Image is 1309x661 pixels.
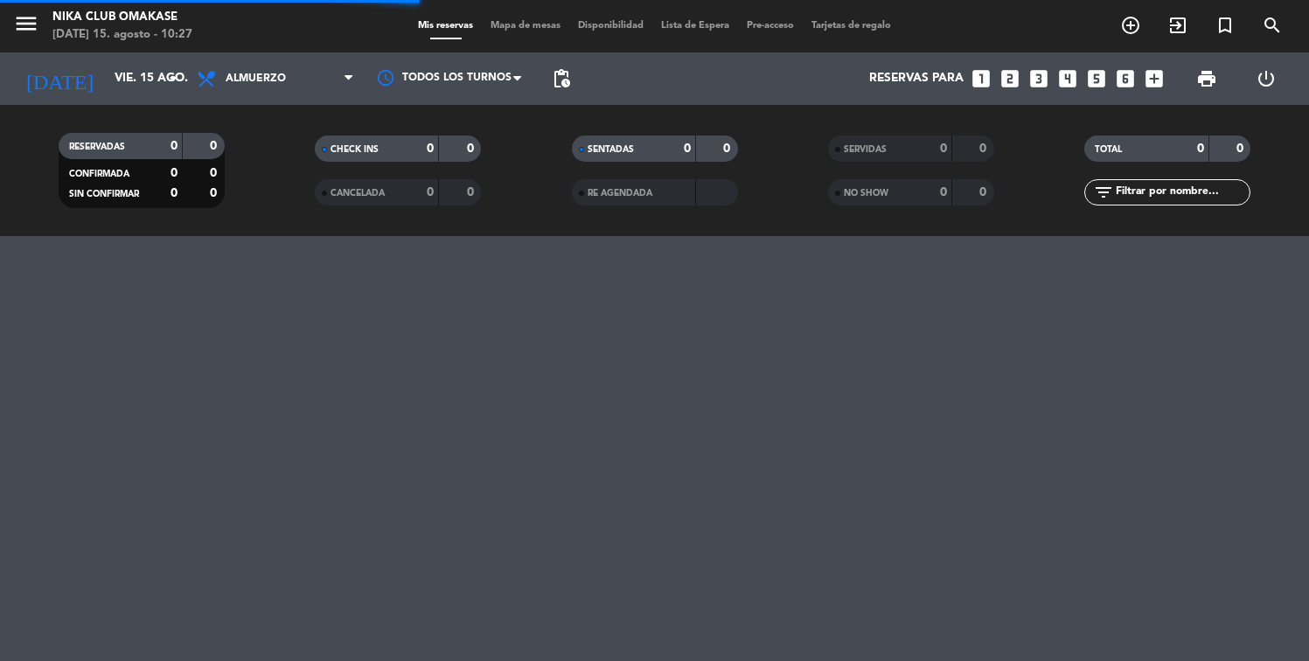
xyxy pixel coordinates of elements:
[844,189,888,198] span: NO SHOW
[226,73,286,85] span: Almuerzo
[409,21,482,31] span: Mis reservas
[1027,67,1050,90] i: looks_3
[427,186,434,198] strong: 0
[331,145,379,154] span: CHECK INS
[551,68,572,89] span: pending_actions
[1143,67,1166,90] i: add_box
[13,10,39,43] button: menu
[427,143,434,155] strong: 0
[52,9,192,26] div: Nika Club Omakase
[1197,143,1204,155] strong: 0
[1262,15,1283,36] i: search
[1196,68,1217,89] span: print
[803,21,900,31] span: Tarjetas de regalo
[940,186,947,198] strong: 0
[588,189,652,198] span: RE AGENDADA
[1256,68,1277,89] i: power_settings_new
[970,67,992,90] i: looks_one
[171,187,178,199] strong: 0
[723,143,734,155] strong: 0
[1236,52,1296,105] div: LOG OUT
[1120,15,1141,36] i: add_circle_outline
[569,21,652,31] span: Disponibilidad
[52,26,192,44] div: [DATE] 15. agosto - 10:27
[13,59,106,98] i: [DATE]
[69,143,125,151] span: RESERVADAS
[999,67,1021,90] i: looks_two
[652,21,738,31] span: Lista de Espera
[482,21,569,31] span: Mapa de mesas
[1056,67,1079,90] i: looks_4
[940,143,947,155] strong: 0
[1114,183,1250,202] input: Filtrar por nombre...
[171,140,178,152] strong: 0
[1093,182,1114,203] i: filter_list
[163,68,184,89] i: arrow_drop_down
[210,187,220,199] strong: 0
[1215,15,1236,36] i: turned_in_not
[588,145,634,154] span: SENTADAS
[979,143,990,155] strong: 0
[331,189,385,198] span: CANCELADA
[1095,145,1122,154] span: TOTAL
[210,167,220,179] strong: 0
[171,167,178,179] strong: 0
[1236,143,1247,155] strong: 0
[69,190,139,198] span: SIN CONFIRMAR
[210,140,220,152] strong: 0
[869,72,964,86] span: Reservas para
[13,10,39,37] i: menu
[69,170,129,178] span: CONFIRMADA
[467,143,477,155] strong: 0
[684,143,691,155] strong: 0
[844,145,887,154] span: SERVIDAS
[467,186,477,198] strong: 0
[1167,15,1188,36] i: exit_to_app
[979,186,990,198] strong: 0
[738,21,803,31] span: Pre-acceso
[1114,67,1137,90] i: looks_6
[1085,67,1108,90] i: looks_5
